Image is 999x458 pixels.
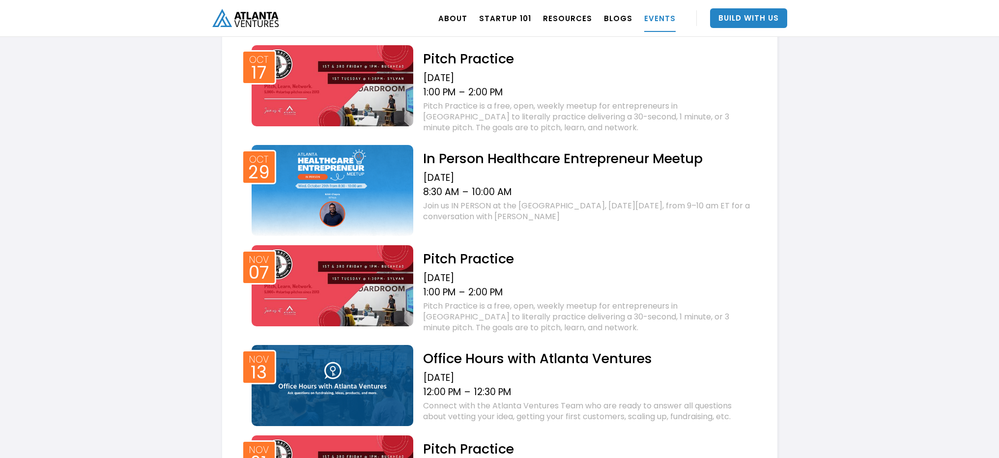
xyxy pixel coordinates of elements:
[468,286,503,298] div: 2:00 PM
[249,155,268,164] div: Oct
[423,401,752,422] div: Connect with the Atlanta Ventures Team who are ready to answer all questions about vetting your i...
[423,86,456,98] div: 1:00 PM
[423,150,752,167] h2: In Person Healthcare Entrepreneur Meetup
[249,55,268,64] div: Oct
[423,272,752,284] div: [DATE]
[249,355,269,364] div: Nov
[249,255,269,264] div: Nov
[247,143,753,236] a: Event thumbOct29In Person Healthcare Entrepreneur Meetup[DATE]8:30 AM–10:00 AMJoin us IN PERSON a...
[249,265,269,280] div: 07
[247,343,753,426] a: Event thumbNov13Office Hours with Atlanta Ventures[DATE]12:00 PM–12:30 PMConnect with the Atlanta...
[474,386,511,398] div: 12:30 PM
[423,350,752,367] h2: Office Hours with Atlanta Ventures
[710,8,787,28] a: Build With Us
[423,386,461,398] div: 12:00 PM
[459,86,465,98] div: –
[472,186,512,198] div: 10:00 AM
[423,286,456,298] div: 1:00 PM
[252,345,414,426] img: Event thumb
[247,243,753,336] a: Event thumbNov07Pitch Practice[DATE]1:00 PM–2:00 PMPitch Practice is a free, open, weekly meetup ...
[251,365,267,380] div: 13
[252,145,414,236] img: Event thumb
[252,45,414,126] img: Event thumb
[248,165,270,180] div: 29
[464,386,470,398] div: –
[468,86,503,98] div: 2:00 PM
[423,440,752,458] h2: Pitch Practice
[423,301,752,333] div: Pitch Practice is a free, open, weekly meetup for entrepreneurs in [GEOGRAPHIC_DATA] to literally...
[462,186,468,198] div: –
[423,101,752,133] div: Pitch Practice is a free, open, weekly meetup for entrepreneurs in [GEOGRAPHIC_DATA] to literally...
[251,65,266,80] div: 17
[644,4,676,32] a: EVENTS
[479,4,531,32] a: Startup 101
[423,250,752,267] h2: Pitch Practice
[459,286,465,298] div: –
[604,4,632,32] a: BLOGS
[423,50,752,67] h2: Pitch Practice
[249,445,269,455] div: Nov
[423,372,752,384] div: [DATE]
[543,4,592,32] a: RESOURCES
[423,200,752,222] div: Join us IN PERSON at the [GEOGRAPHIC_DATA], [DATE][DATE], from 9–10 am ET for a conversation with...
[423,72,752,84] div: [DATE]
[423,186,459,198] div: 8:30 AM
[423,172,752,184] div: [DATE]
[438,4,467,32] a: ABOUT
[252,245,414,326] img: Event thumb
[247,43,753,136] a: Event thumbOct17Pitch Practice[DATE]1:00 PM–2:00 PMPitch Practice is a free, open, weekly meetup ...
